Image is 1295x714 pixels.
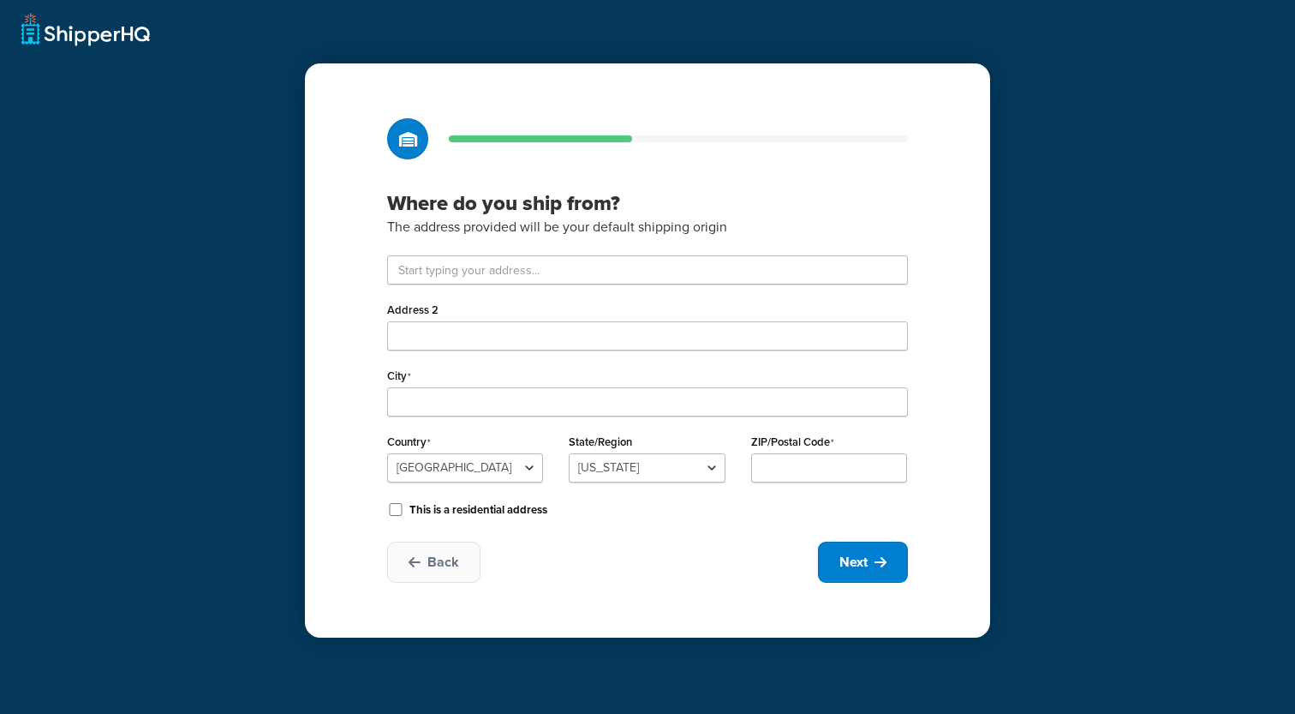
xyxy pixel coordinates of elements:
[751,435,834,449] label: ZIP/Postal Code
[387,255,908,285] input: Start typing your address...
[818,542,908,583] button: Next
[387,435,431,449] label: Country
[569,435,632,448] label: State/Region
[839,553,868,572] span: Next
[427,553,459,572] span: Back
[387,190,908,216] h3: Where do you ship from?
[387,303,439,316] label: Address 2
[409,502,547,518] label: This is a residential address
[387,542,480,583] button: Back
[387,216,908,238] p: The address provided will be your default shipping origin
[387,369,411,383] label: City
